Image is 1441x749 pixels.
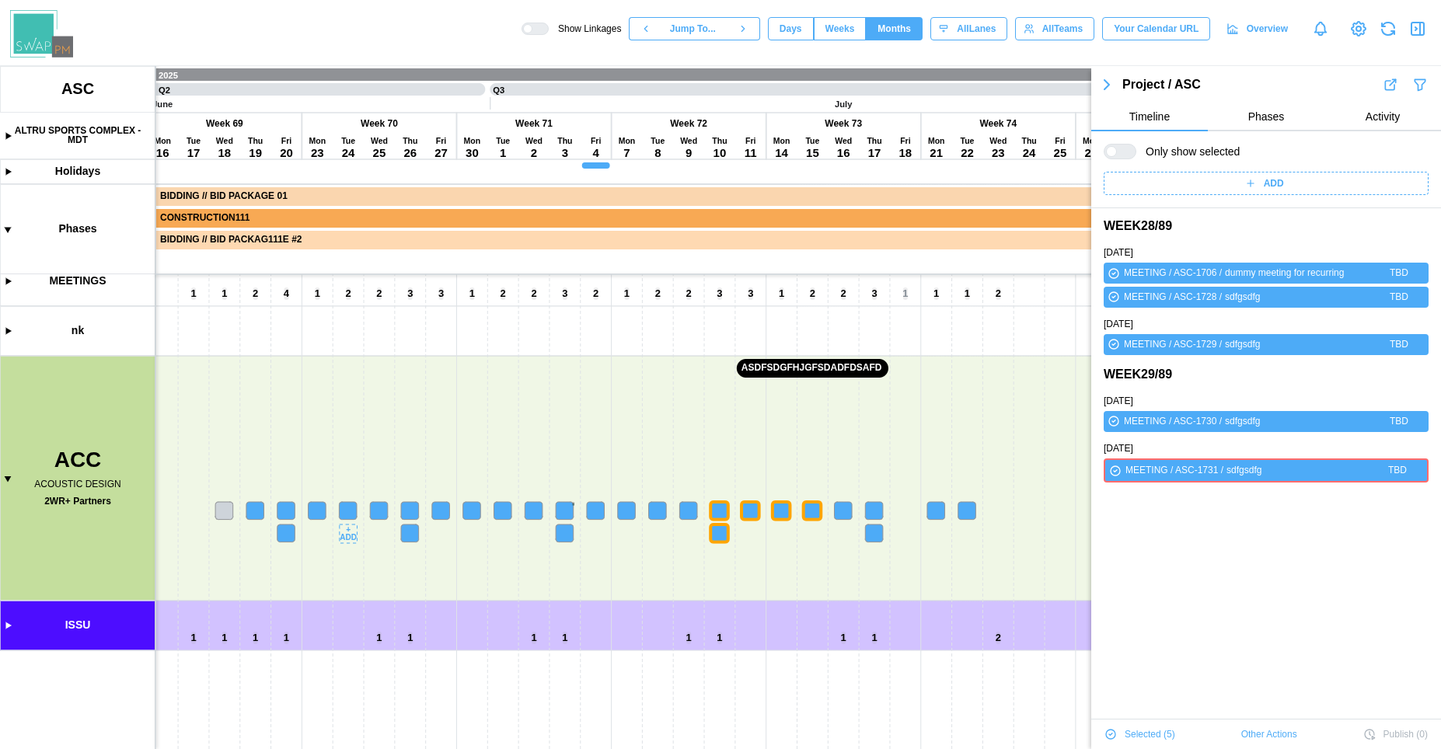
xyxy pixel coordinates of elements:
[1366,111,1400,122] span: Activity
[1104,246,1133,260] a: [DATE]
[1124,290,1222,305] div: MEETING / ASC-1728 /
[1104,217,1172,236] a: WEEK 28 / 89
[1307,16,1334,42] a: Notifications
[1376,16,1401,40] button: Refresh Grid
[1264,172,1284,194] span: ADD
[1390,266,1408,280] div: TBD
[1390,290,1408,305] div: TBD
[1129,111,1170,122] span: Timeline
[1388,463,1407,478] div: TBD
[957,18,996,40] span: All Lanes
[1104,394,1133,409] a: [DATE]
[1411,76,1429,93] button: Filter
[1240,723,1298,746] button: Other Actions
[1124,337,1222,352] div: MEETING / ASC-1729 /
[1125,723,1175,745] span: Selected ( 5 )
[1104,365,1172,385] a: WEEK 29 / 89
[1114,18,1199,40] span: Your Calendar URL
[1122,75,1382,95] div: Project / ASC
[1136,144,1240,159] span: Only show selected
[780,18,802,40] span: Days
[1248,111,1285,122] span: Phases
[1382,76,1399,93] button: Export Results
[10,10,73,57] img: Swap PM Logo
[1124,414,1222,429] div: MEETING / ASC-1730 /
[1226,463,1385,478] div: sdfgsdfg
[1247,18,1288,40] span: Overview
[1225,337,1387,352] div: sdfgsdfg
[1241,723,1297,745] span: Other Actions
[1348,18,1369,40] a: View Project
[1125,463,1223,478] div: MEETING / ASC-1731 /
[1390,414,1408,429] div: TBD
[1225,266,1387,280] div: dummy meeting for recurring
[1104,723,1176,746] button: Selected (5)
[1390,337,1408,352] div: TBD
[1225,414,1387,429] div: sdfgsdfg
[1104,441,1133,456] a: [DATE]
[1225,290,1387,305] div: sdfgsdfg
[1407,18,1429,40] button: Close Drawer
[1124,266,1222,280] div: MEETING / ASC-1706 /
[670,18,716,40] span: Jump To...
[549,23,621,35] span: Show Linkages
[1104,317,1133,332] a: [DATE]
[825,18,855,40] span: Weeks
[1042,18,1083,40] span: All Teams
[878,18,911,40] span: Months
